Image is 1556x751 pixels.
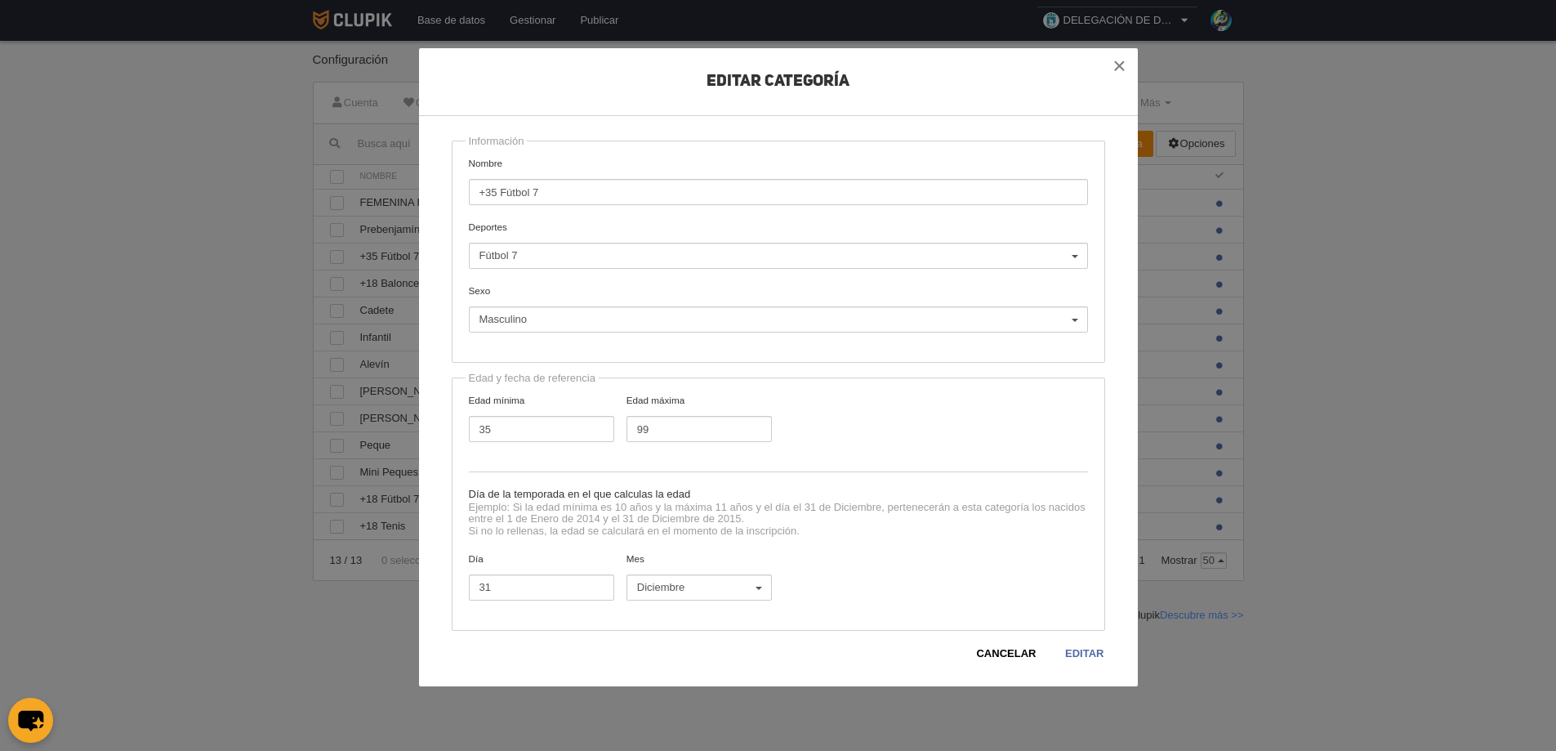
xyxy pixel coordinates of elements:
button: Mes [626,574,772,601]
span: Diciembre [637,580,753,595]
a: Editar [1064,646,1104,662]
button: Sexo [469,306,1088,333]
label: Edad mínima [462,393,620,442]
div: Información [466,134,528,149]
input: Día [469,574,614,601]
button: chat-button [8,698,53,743]
span: Fútbol 7 [479,248,1069,263]
input: Edad máxima [626,416,772,442]
label: Edad máxima [620,393,778,442]
label: Sexo [469,284,1088,333]
label: Día [462,552,620,601]
input: Edad mínima [469,416,614,442]
h2: Editar Categoría [419,73,1138,116]
input: Nombre [469,179,1088,205]
span: Masculino [479,312,1069,327]
label: Deportes [469,220,1088,269]
button: × [1102,48,1138,84]
a: Cancelar [975,646,1037,662]
label: Mes [620,552,778,601]
label: Nombre [469,156,1088,205]
div: Ejemplo: Si la edad mínima es 10 años y la máxima 11 años y el día el 31 de Diciembre, pertenecer... [469,502,1088,552]
div: Edad y fecha de referencia [466,371,599,386]
div: Día de la temporada en el que calculas la edad [469,487,1088,502]
button: Deportes [469,243,1088,269]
